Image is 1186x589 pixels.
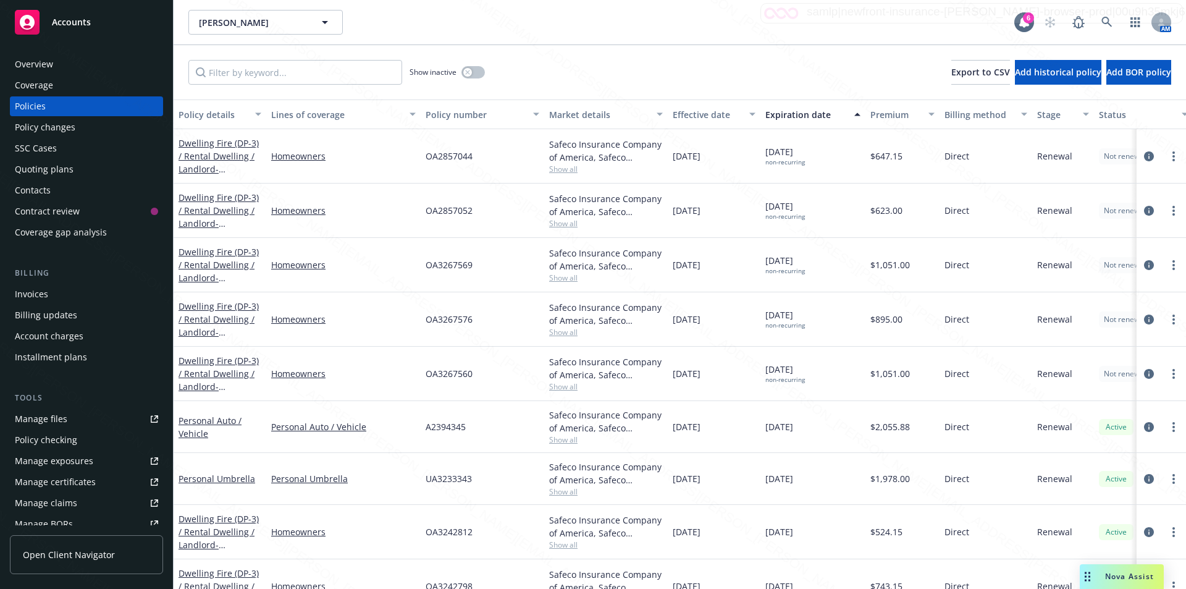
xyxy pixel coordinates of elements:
[10,201,163,221] a: Contract review
[15,514,73,534] div: Manage BORs
[1037,258,1072,271] span: Renewal
[426,525,473,538] span: OA3242812
[944,204,969,217] span: Direct
[15,284,48,304] div: Invoices
[549,381,663,392] span: Show all
[1142,149,1156,164] a: circleInformation
[271,472,416,485] a: Personal Umbrella
[10,138,163,158] a: SSC Cases
[10,96,163,116] a: Policies
[179,192,259,255] a: Dwelling Fire (DP-3) / Rental Dwelling / Landlord
[765,158,805,166] div: non-recurring
[179,415,242,439] a: Personal Auto / Vehicle
[179,137,259,201] a: Dwelling Fire (DP-3) / Rental Dwelling / Landlord
[1166,367,1181,381] a: more
[870,108,921,121] div: Premium
[179,473,255,485] a: Personal Umbrella
[179,272,257,297] span: - [STREET_ADDRESS]
[673,258,700,271] span: [DATE]
[271,108,402,121] div: Lines of coverage
[15,159,74,179] div: Quoting plans
[15,96,46,116] div: Policies
[179,246,259,297] a: Dwelling Fire (DP-3) / Rental Dwelling / Landlord
[1037,525,1072,538] span: Renewal
[673,204,700,217] span: [DATE]
[870,420,910,433] span: $2,055.88
[188,10,343,35] button: [PERSON_NAME]
[1104,422,1129,433] span: Active
[426,420,466,433] span: A2394345
[673,472,700,485] span: [DATE]
[765,267,805,275] div: non-recurring
[1106,66,1171,78] span: Add BOR policy
[765,420,793,433] span: [DATE]
[870,313,902,326] span: $895.00
[1166,258,1181,273] a: more
[1142,367,1156,381] a: circleInformation
[426,258,473,271] span: OA3267569
[15,409,67,429] div: Manage files
[10,159,163,179] a: Quoting plans
[1142,312,1156,327] a: circleInformation
[179,539,257,577] span: - [STREET_ADDRESS][PERSON_NAME]
[951,60,1010,85] button: Export to CSV
[271,258,416,271] a: Homeowners
[951,66,1010,78] span: Export to CSV
[179,355,259,405] a: Dwelling Fire (DP-3) / Rental Dwelling / Landlord
[271,150,416,163] a: Homeowners
[944,258,969,271] span: Direct
[10,54,163,74] a: Overview
[1080,564,1095,589] div: Drag to move
[549,218,663,229] span: Show all
[944,420,969,433] span: Direct
[549,486,663,497] span: Show all
[1037,313,1072,326] span: Renewal
[944,525,969,538] span: Direct
[1166,420,1181,434] a: more
[271,525,416,538] a: Homeowners
[179,513,259,577] a: Dwelling Fire (DP-3) / Rental Dwelling / Landlord
[765,213,805,221] div: non-recurring
[1105,571,1154,582] span: Nova Assist
[426,108,526,121] div: Policy number
[765,472,793,485] span: [DATE]
[1015,66,1101,78] span: Add historical policy
[673,313,700,326] span: [DATE]
[1106,60,1171,85] button: Add BOR policy
[1142,472,1156,486] a: circleInformation
[15,305,77,325] div: Billing updates
[1037,204,1072,217] span: Renewal
[15,347,87,367] div: Installment plans
[549,192,663,218] div: Safeco Insurance Company of America, Safeco Insurance (Liberty Mutual)
[179,163,257,201] span: - [STREET_ADDRESS][PERSON_NAME]
[1142,525,1156,540] a: circleInformation
[765,525,793,538] span: [DATE]
[549,460,663,486] div: Safeco Insurance Company of America, Safeco Insurance
[1095,10,1119,35] a: Search
[10,430,163,450] a: Policy checking
[10,284,163,304] a: Invoices
[15,201,80,221] div: Contract review
[179,108,248,121] div: Policy details
[1023,12,1034,23] div: 6
[944,313,969,326] span: Direct
[15,326,83,346] div: Account charges
[10,5,163,40] a: Accounts
[15,472,96,492] div: Manage certificates
[1123,10,1148,35] a: Switch app
[10,451,163,471] a: Manage exposures
[1104,368,1150,379] span: Not renewing
[944,150,969,163] span: Direct
[673,108,742,121] div: Effective date
[15,180,51,200] div: Contacts
[1104,314,1150,325] span: Not renewing
[549,434,663,445] span: Show all
[549,247,663,273] div: Safeco Insurance Company of America, Safeco Insurance
[1166,312,1181,327] a: more
[179,300,259,351] a: Dwelling Fire (DP-3) / Rental Dwelling / Landlord
[271,420,416,433] a: Personal Auto / Vehicle
[549,540,663,550] span: Show all
[870,258,910,271] span: $1,051.00
[1032,100,1094,129] button: Stage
